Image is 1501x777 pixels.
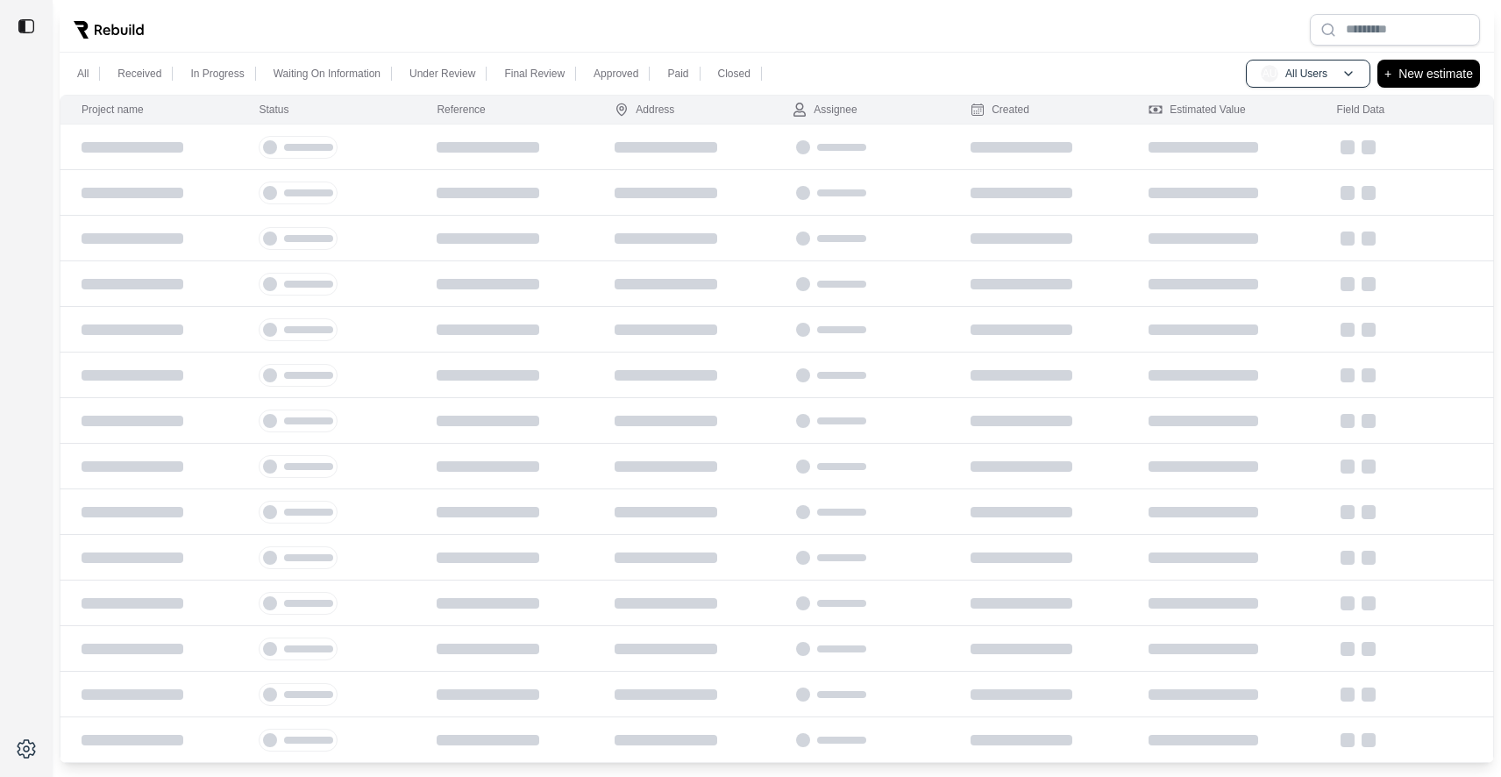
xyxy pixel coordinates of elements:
p: In Progress [190,67,244,81]
button: AUAll Users [1246,60,1370,88]
p: Closed [718,67,750,81]
div: Field Data [1337,103,1385,117]
p: Final Review [504,67,565,81]
p: Approved [594,67,638,81]
div: Assignee [793,103,857,117]
p: Waiting On Information [274,67,381,81]
p: Received [117,67,161,81]
div: Project name [82,103,144,117]
div: Estimated Value [1149,103,1246,117]
p: Under Review [409,67,475,81]
img: toggle sidebar [18,18,35,35]
div: Reference [437,103,485,117]
p: New estimate [1398,63,1473,84]
div: Created [971,103,1029,117]
span: AU [1261,65,1278,82]
div: Address [615,103,674,117]
p: All [77,67,89,81]
p: + [1384,63,1391,84]
img: Rebuild [74,21,144,39]
div: Status [259,103,288,117]
button: +New estimate [1377,60,1480,88]
p: All Users [1285,67,1327,81]
p: Paid [667,67,688,81]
